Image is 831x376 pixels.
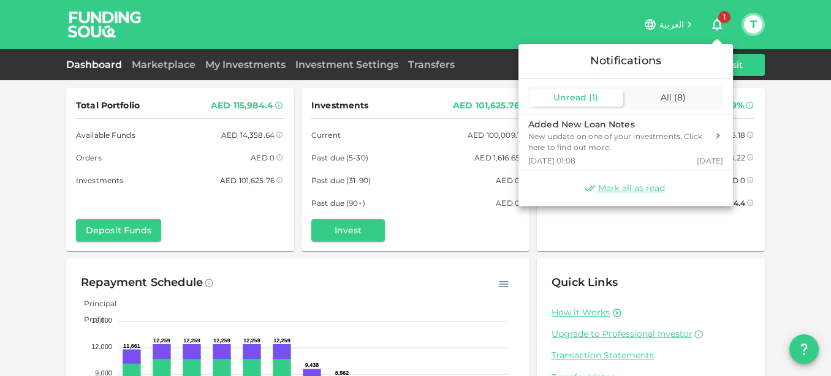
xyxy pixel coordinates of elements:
[528,131,708,153] div: New update on one of your investments. Click here to find out more.
[598,182,665,194] span: Mark all as read
[528,156,576,166] span: [DATE] 01:08
[590,54,661,67] span: Notifications
[697,156,723,166] span: [DATE]
[589,92,598,103] span: ( 1 )
[528,118,708,131] div: Added New Loan Notes
[553,92,586,103] span: Unread
[674,92,686,103] span: ( 8 )
[661,92,672,103] span: All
